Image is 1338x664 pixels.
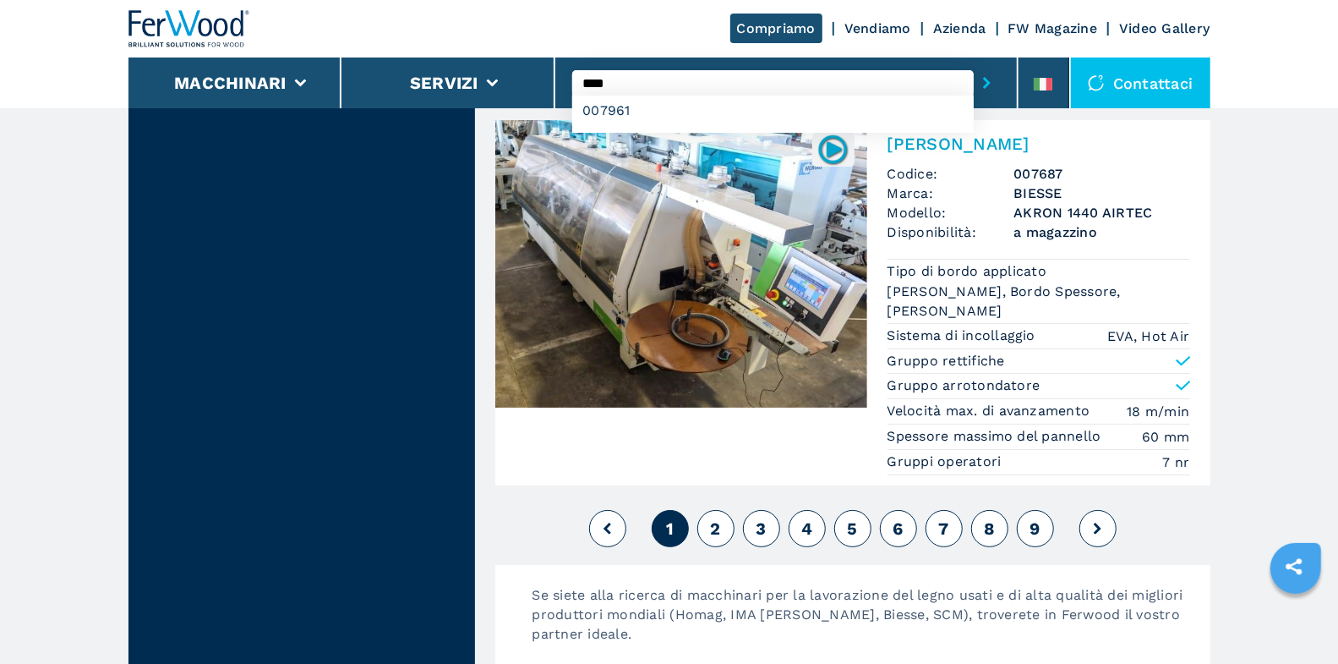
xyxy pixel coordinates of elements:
img: 007687 [816,133,849,166]
em: EVA, Hot Air [1108,327,1190,346]
span: 3 [756,519,766,539]
button: 7 [926,510,963,547]
span: Modello: [887,203,1014,222]
em: 18 m/min [1128,402,1190,421]
span: 6 [893,519,903,539]
span: 4 [801,519,812,539]
span: 1 [666,519,674,539]
a: Azienda [933,20,986,36]
h3: BIESSE [1014,184,1190,203]
button: 4 [789,510,826,547]
p: Spessore massimo del pannello [887,427,1106,446]
div: 007961 [572,96,974,126]
a: sharethis [1273,546,1315,588]
h3: 007687 [1014,164,1190,184]
p: Velocità max. di avanzamento [887,402,1095,420]
div: Contattaci [1071,58,1210,108]
em: 7 nr [1163,453,1190,472]
span: Marca: [887,184,1014,203]
img: Ferwood [128,10,250,47]
button: 3 [743,510,780,547]
p: Se siete alla ricerca di macchinari per la lavorazione del legno usati e di alta qualità dei migl... [516,585,1210,661]
em: [PERSON_NAME], Bordo Spessore, [PERSON_NAME] [887,282,1190,321]
p: Gruppo rettifiche [887,352,1005,370]
p: Sistema di incollaggio [887,327,1040,345]
h2: [PERSON_NAME] [887,134,1190,154]
button: 2 [697,510,735,547]
button: 6 [880,510,917,547]
iframe: Chat [1266,588,1325,651]
button: 9 [1017,510,1054,547]
span: 7 [938,519,948,539]
p: Tipo di bordo applicato [887,262,1051,281]
button: Macchinari [174,73,287,93]
p: Gruppo arrotondatore [887,376,1040,395]
img: Bordatrice Singola BIESSE AKRON 1440 AIRTEC [495,120,867,408]
span: 5 [847,519,857,539]
em: 60 mm [1142,427,1189,447]
img: Contattaci [1088,74,1105,91]
span: Codice: [887,164,1014,184]
button: Servizi [410,73,478,93]
a: Compriamo [730,14,822,43]
span: Disponibilità: [887,222,1014,242]
a: Bordatrice Singola BIESSE AKRON 1440 AIRTEC007687[PERSON_NAME]Codice:007687Marca:BIESSEModello:AK... [495,120,1210,485]
button: 5 [834,510,871,547]
span: a magazzino [1014,222,1190,242]
a: Vendiamo [844,20,911,36]
p: Gruppi operatori [887,453,1006,471]
span: 9 [1029,519,1040,539]
span: 2 [710,519,720,539]
a: FW Magazine [1008,20,1098,36]
button: submit-button [974,63,1000,102]
button: 1 [652,510,689,547]
button: 8 [971,510,1008,547]
h3: AKRON 1440 AIRTEC [1014,203,1190,222]
a: Video Gallery [1119,20,1210,36]
span: 8 [984,519,995,539]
